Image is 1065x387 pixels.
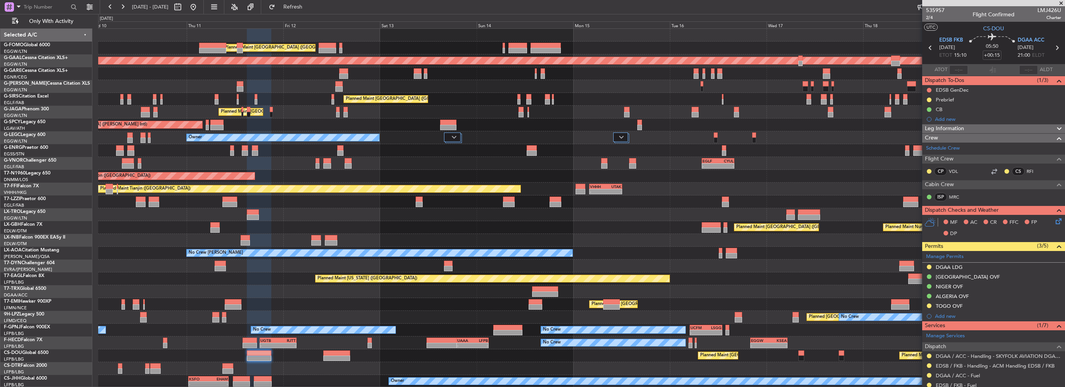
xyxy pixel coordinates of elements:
[1037,76,1048,84] span: (1/3)
[936,274,1000,280] div: [GEOGRAPHIC_DATA] OVF
[283,21,380,28] div: Fri 12
[718,159,734,163] div: CYUL
[100,183,191,195] div: Planned Maint Tianjin ([GEOGRAPHIC_DATA])
[751,343,769,348] div: -
[4,132,45,137] a: G-LEGCLegacy 600
[4,274,23,278] span: T7-EAGL
[208,382,228,386] div: -
[936,283,963,290] div: NIGER OVF
[4,369,24,375] a: LFPB/LBG
[1031,219,1037,227] span: FP
[926,145,960,152] a: Schedule Crew
[619,136,624,139] img: arrow-gray.svg
[4,338,21,342] span: F-HECD
[4,292,28,298] a: DGAA/ACC
[260,343,278,348] div: -
[4,343,24,349] a: LFPB/LBG
[4,56,68,60] a: G-GAALCessna Citation XLS+
[4,61,27,67] a: EGGW/LTN
[4,356,24,362] a: LFPB/LBG
[925,124,964,133] span: Leg Information
[472,338,487,343] div: LFPB
[4,305,27,311] a: LFMN/NCE
[902,350,1024,361] div: Planned Maint [GEOGRAPHIC_DATA] ([GEOGRAPHIC_DATA])
[277,4,309,10] span: Refresh
[925,342,946,351] span: Dispatch
[983,24,1004,33] span: CS-DOU
[1009,219,1018,227] span: FFC
[949,168,966,175] a: VDL
[702,164,718,168] div: -
[767,21,863,28] div: Wed 17
[4,209,45,214] a: LX-TROLegacy 650
[809,311,919,323] div: Planned [GEOGRAPHIC_DATA] ([GEOGRAPHIC_DATA])
[4,164,24,170] a: EGLF/FAB
[4,331,24,336] a: LFPB/LBG
[751,338,769,343] div: EGGW
[1027,168,1044,175] a: RFI
[706,325,722,330] div: LSGG
[926,14,945,21] span: 2/4
[4,100,24,106] a: EGLF/FAB
[1040,66,1053,74] span: ALDT
[925,180,954,189] span: Cabin Crew
[954,52,966,59] span: 15:10
[4,222,21,227] span: LX-GBH
[949,65,968,75] input: --:--
[391,375,404,387] div: Owner
[4,338,42,342] a: F-HECDFalcon 7X
[221,106,343,118] div: Planned Maint [GEOGRAPHIC_DATA] ([GEOGRAPHIC_DATA])
[949,193,966,200] a: MRC
[189,247,243,259] div: No Crew [PERSON_NAME]
[4,49,27,54] a: EGGW/LTN
[4,312,44,317] a: 9H-LPZLegacy 500
[4,286,20,291] span: T7-TRX
[4,274,44,278] a: T7-EAGLFalcon 8X
[1018,44,1034,52] span: [DATE]
[189,377,208,381] div: KSFO
[841,311,859,323] div: No Crew
[935,66,947,74] span: ATOT
[1012,167,1025,176] div: CS
[700,350,822,361] div: Planned Maint [GEOGRAPHIC_DATA] ([GEOGRAPHIC_DATA])
[4,120,45,124] a: G-SPCYLegacy 650
[4,286,46,291] a: T7-TRXGlobal 6500
[925,321,945,330] span: Services
[4,209,21,214] span: LX-TRO
[4,81,47,86] span: G-[PERSON_NAME]
[278,343,296,348] div: -
[543,337,561,349] div: No Crew
[573,21,670,28] div: Mon 15
[925,242,943,251] span: Permits
[718,164,734,168] div: -
[605,184,621,189] div: UTAK
[4,197,20,201] span: T7-LZZI
[4,74,27,80] a: EGNR/CEG
[4,68,22,73] span: G-GARE
[939,37,963,44] span: EDSB FKB
[934,193,947,201] div: ISP
[926,253,964,261] a: Manage Permits
[990,219,997,227] span: CR
[1037,321,1048,329] span: (1/7)
[936,372,980,379] a: DGAA / ACC - Fuel
[4,363,47,368] a: CS-DTRFalcon 2000
[4,56,22,60] span: G-GAAL
[4,177,28,183] a: DNMM/LOS
[4,235,19,240] span: LX-INB
[950,219,957,227] span: MF
[935,313,1061,319] div: Add new
[4,94,19,99] span: G-SIRS
[4,248,22,253] span: LX-AOA
[936,96,954,103] div: Prebrief
[690,330,706,335] div: -
[4,171,50,176] a: T7-N1960Legacy 650
[769,343,787,348] div: -
[925,155,954,164] span: Flight Crew
[225,42,347,54] div: Planned Maint [GEOGRAPHIC_DATA] ([GEOGRAPHIC_DATA])
[457,343,472,348] div: -
[260,338,278,343] div: UGTB
[24,1,68,13] input: Trip Number
[1037,6,1061,14] span: LMJ426U
[4,94,49,99] a: G-SIRSCitation Excel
